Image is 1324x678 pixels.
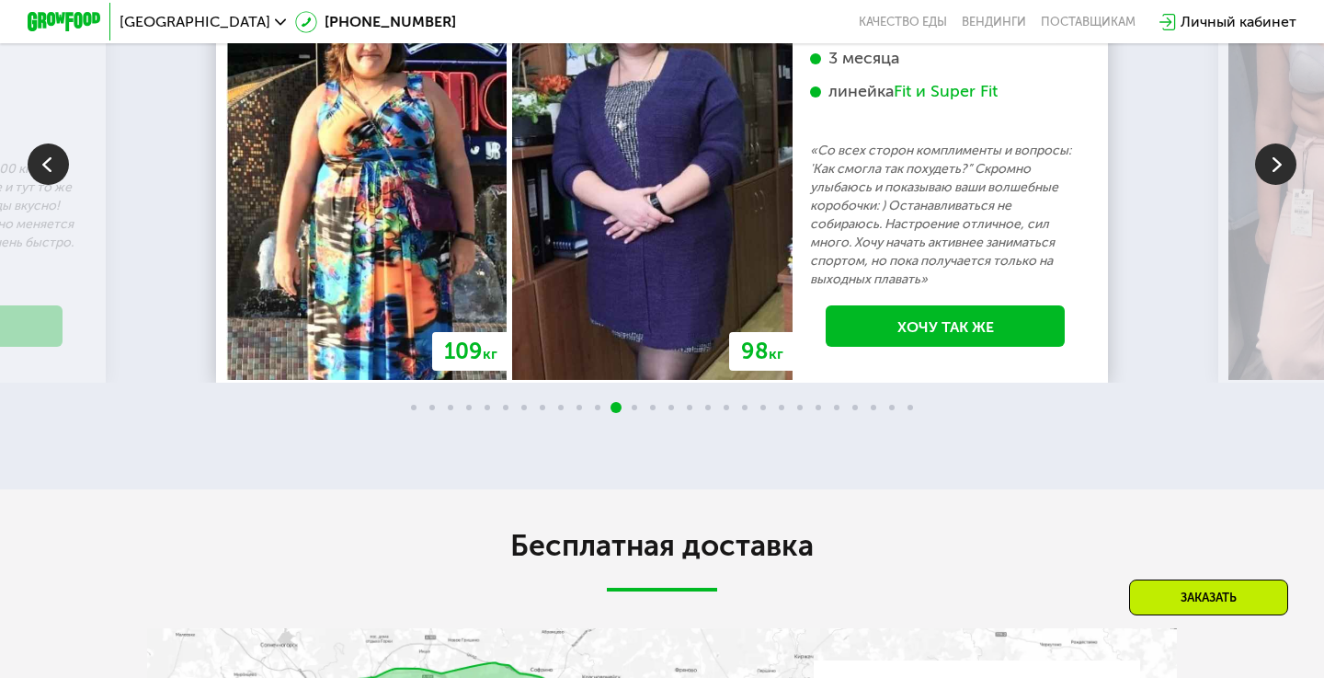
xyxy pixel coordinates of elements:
[810,81,1080,102] div: линейка
[1255,144,1296,185] img: Slide right
[1041,15,1136,29] div: поставщикам
[729,332,795,371] div: 98
[826,305,1065,347] a: Хочу так же
[769,345,783,362] span: кг
[483,345,497,362] span: кг
[120,15,270,29] span: [GEOGRAPHIC_DATA]
[894,81,998,102] div: Fit и Super Fit
[859,15,947,29] a: Качество еды
[432,332,509,371] div: 109
[810,48,1080,69] div: 3 месяца
[962,15,1026,29] a: Вендинги
[1129,580,1288,615] div: Заказать
[810,142,1080,289] p: «Со всех сторон комплименты и вопросы: 'Как смогла так похудеть?” Скромно улыбаюсь и показываю ва...
[295,11,456,33] a: [PHONE_NUMBER]
[147,527,1177,564] h2: Бесплатная доставка
[1181,11,1296,33] div: Личный кабинет
[28,144,69,185] img: Slide left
